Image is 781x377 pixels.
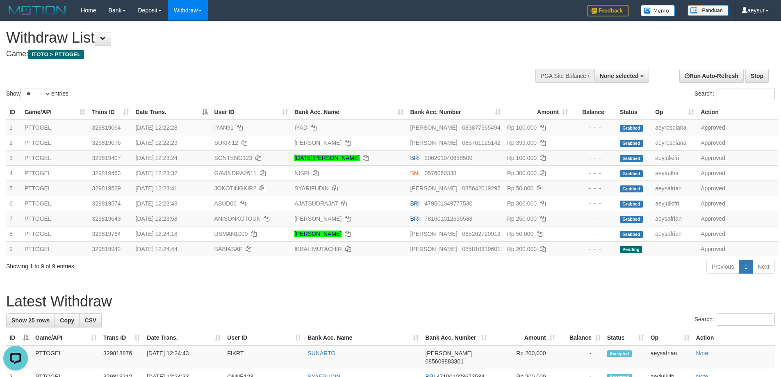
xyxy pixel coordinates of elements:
td: Approved [697,226,778,241]
td: PTTOGEL [21,211,89,226]
td: aeysafrian [652,211,697,226]
a: NISPI [294,170,310,176]
button: None selected [594,69,649,83]
span: BNI [410,170,419,176]
div: Showing 1 to 9 of 9 entries [6,259,319,270]
td: [DATE] 12:24:43 [143,345,224,369]
span: BRI [410,215,419,222]
span: [DATE] 12:23:32 [135,170,177,176]
th: ID: activate to sort column descending [6,330,32,345]
a: AJATSUDRAJAT [294,200,338,207]
span: 329819574 [92,200,121,207]
td: Approved [697,135,778,150]
th: Game/API: activate to sort column ascending [32,330,100,345]
img: Button%20Memo.svg [641,5,675,16]
td: 329818876 [100,345,143,369]
input: Search: [717,313,775,326]
td: aeyjulkifri [652,150,697,165]
span: [PERSON_NAME] [410,185,457,192]
span: Copy 206201040658500 to clipboard [424,155,472,161]
span: [PERSON_NAME] [410,139,457,146]
span: Grabbed [620,140,643,147]
label: Search: [694,313,775,326]
div: - - - [574,230,613,238]
span: 329819463 [92,170,121,176]
div: - - - [574,169,613,177]
td: PTTOGEL [21,135,89,150]
img: MOTION_logo.png [6,4,68,16]
td: 3 [6,150,21,165]
div: - - - [574,199,613,208]
th: Status [617,105,652,120]
span: Rp 100.000 [507,124,537,131]
td: PTTOGEL [21,196,89,211]
th: User ID: activate to sort column ascending [224,330,304,345]
span: Copy 085609883301 to clipboard [425,358,463,365]
span: ASUD06 [214,200,237,207]
td: PTTOGEL [21,120,89,135]
div: PGA Site Balance / [535,69,594,83]
span: Rp 300.000 [507,200,537,207]
td: PTTOGEL [21,165,89,181]
span: Copy 479501049777530 to clipboard [424,200,472,207]
td: PTTOGEL [21,226,89,241]
span: 329819076 [92,139,121,146]
span: BRI [410,200,419,207]
td: 7 [6,211,21,226]
span: Rp 250.000 [507,215,537,222]
th: Amount: activate to sort column ascending [490,330,558,345]
div: - - - [574,123,613,132]
span: Copy 085262720912 to clipboard [462,231,500,237]
a: IKBAL MUTACHIR [294,246,342,252]
span: 329819529 [92,185,121,192]
img: panduan.png [688,5,729,16]
a: [PERSON_NAME] [294,231,342,237]
td: PTTOGEL [21,150,89,165]
a: 1 [739,260,753,274]
span: Copy [60,317,74,324]
span: 329819643 [92,215,121,222]
div: - - - [574,215,613,223]
span: Grabbed [620,231,643,238]
span: Rp 50.000 [507,231,534,237]
h1: Latest Withdraw [6,293,775,310]
span: [DATE] 12:22:29 [135,139,177,146]
th: Date Trans.: activate to sort column ascending [143,330,224,345]
span: [DATE] 12:22:28 [135,124,177,131]
span: [DATE] 12:24:44 [135,246,177,252]
td: 5 [6,181,21,196]
th: Status: activate to sort column ascending [604,330,647,345]
span: Copy 0576060338 to clipboard [424,170,456,176]
span: Grabbed [620,170,643,177]
span: Accepted [607,350,632,357]
span: ANISONKOTOUK [214,215,261,222]
span: [DATE] 12:24:18 [135,231,177,237]
span: SUKRI12 [214,139,238,146]
span: 329819942 [92,246,121,252]
td: 8 [6,226,21,241]
span: ITOTO > PTTOGEL [28,50,84,59]
span: SONTENG123 [214,155,253,161]
td: Approved [697,196,778,211]
th: Balance: activate to sort column ascending [558,330,604,345]
span: Copy 781601012635538 to clipboard [424,215,472,222]
h4: Game: [6,50,512,58]
span: [PERSON_NAME] [410,231,457,237]
span: 329819764 [92,231,121,237]
div: - - - [574,184,613,192]
th: User ID: activate to sort column ascending [211,105,291,120]
span: Rp 100.000 [507,155,537,161]
h1: Withdraw List [6,30,512,46]
span: Copy 085642019295 to clipboard [462,185,500,192]
td: Approved [697,181,778,196]
a: Next [752,260,775,274]
a: CSV [79,313,102,327]
select: Showentries [20,88,51,100]
span: [PERSON_NAME] [410,246,457,252]
input: Search: [717,88,775,100]
span: Pending [620,246,642,253]
span: None selected [600,73,639,79]
td: 4 [6,165,21,181]
td: 6 [6,196,21,211]
a: [PERSON_NAME] [294,215,342,222]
